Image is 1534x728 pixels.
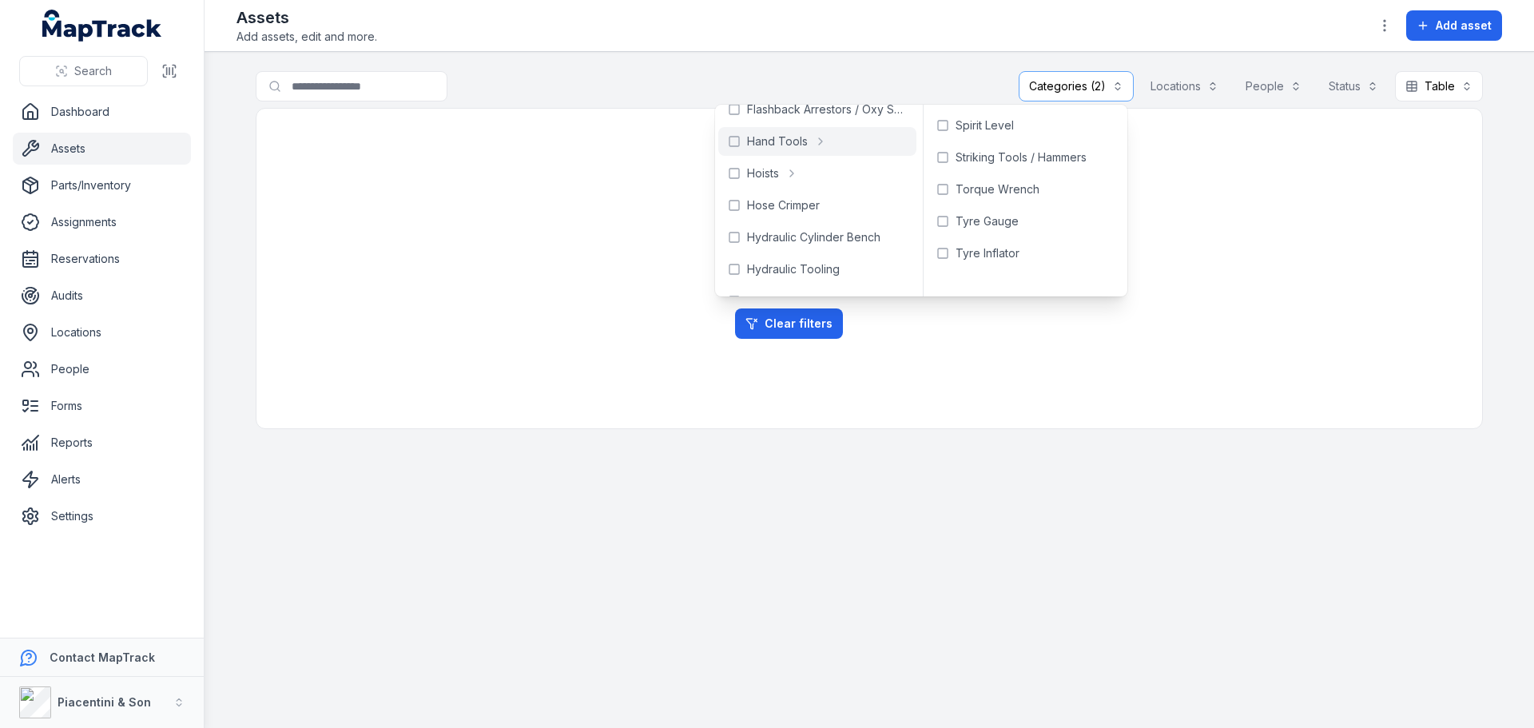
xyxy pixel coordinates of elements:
[747,133,808,149] span: Hand Tools
[1140,71,1229,101] button: Locations
[13,390,191,422] a: Forms
[1318,71,1389,101] button: Status
[747,293,888,309] span: Hydraulic and Pneumatic Tools
[13,133,191,165] a: Assets
[1395,71,1483,101] button: Table
[1019,71,1134,101] button: Categories (2)
[747,197,820,213] span: Hose Crimper
[13,353,191,385] a: People
[13,316,191,348] a: Locations
[74,63,112,79] span: Search
[13,280,191,312] a: Audits
[956,149,1087,165] span: Striking Tools / Hammers
[236,29,377,45] span: Add assets, edit and more.
[13,463,191,495] a: Alerts
[13,96,191,128] a: Dashboard
[956,213,1019,229] span: Tyre Gauge
[50,650,155,664] strong: Contact MapTrack
[956,117,1014,133] span: Spirit Level
[13,243,191,275] a: Reservations
[13,206,191,238] a: Assignments
[42,10,162,42] a: MapTrack
[58,695,151,709] strong: Piacentini & Son
[13,500,191,532] a: Settings
[747,165,779,181] span: Hoists
[13,427,191,459] a: Reports
[735,308,843,339] a: Clear filters
[747,261,840,277] span: Hydraulic Tooling
[13,169,191,201] a: Parts/Inventory
[1235,71,1312,101] button: People
[1436,18,1492,34] span: Add asset
[1406,10,1502,41] button: Add asset
[747,229,880,245] span: Hydraulic Cylinder Bench
[747,101,907,117] span: Flashback Arrestors / Oxy Sets
[19,56,148,86] button: Search
[236,6,377,29] h2: Assets
[956,245,1019,261] span: Tyre Inflator
[956,181,1039,197] span: Torque Wrench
